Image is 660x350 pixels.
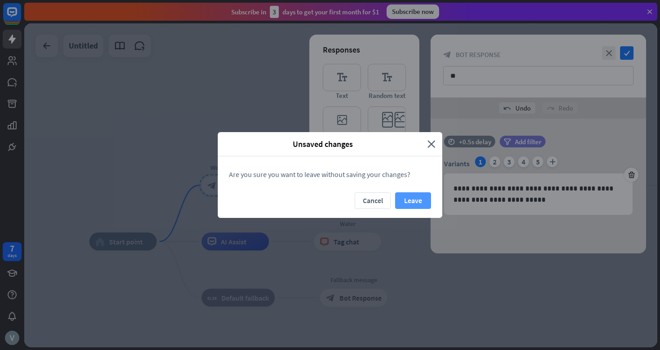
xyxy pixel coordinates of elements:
button: Cancel [355,192,391,209]
i: close [427,139,436,149]
span: Unsaved changes [224,139,421,149]
span: Are you sure you want to leave without saving your changes? [229,170,410,179]
button: Open LiveChat chat widget [7,4,34,31]
button: Leave [395,192,431,209]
